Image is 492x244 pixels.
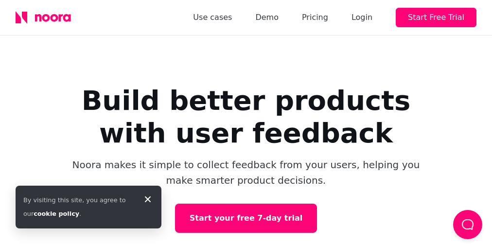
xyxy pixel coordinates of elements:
[52,84,440,149] h1: Build better products with user feedback
[71,157,421,188] p: Noora makes it simple to collect feedback from your users, helping you make smarter product decis...
[396,8,476,27] button: Start Free Trial
[23,193,134,221] div: By visiting this site, you agree to our .
[175,204,317,233] a: Start your free 7-day trial
[351,11,372,24] div: Login
[453,210,482,239] button: Load Chat
[302,11,328,24] a: Pricing
[255,11,279,24] a: Demo
[193,11,232,24] a: Use cases
[34,210,79,217] a: cookie policy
